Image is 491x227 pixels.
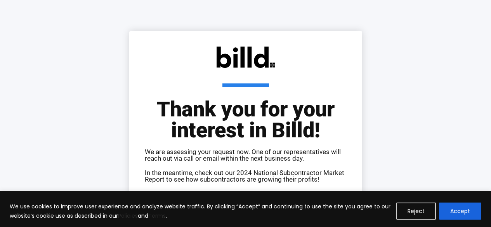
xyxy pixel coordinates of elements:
[396,203,436,220] button: Reject
[145,170,347,183] p: In the meantime, check out our 2024 National Subcontractor Market Report to see how subcontractor...
[145,149,347,162] p: We are assessing your request now. One of our representatives will reach out via call or email wi...
[118,212,138,220] a: Policies
[439,203,481,220] button: Accept
[145,83,347,141] h1: Thank you for your interest in Billd!
[148,212,166,220] a: Terms
[10,202,390,220] p: We use cookies to improve user experience and analyze website traffic. By clicking “Accept” and c...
